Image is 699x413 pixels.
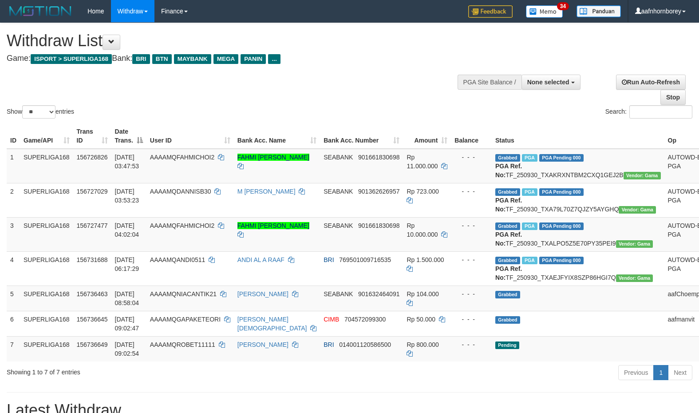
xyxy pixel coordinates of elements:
[7,251,20,286] td: 4
[324,222,353,229] span: SEABANK
[495,257,520,264] span: Grabbed
[495,265,522,281] b: PGA Ref. No:
[495,291,520,298] span: Grabbed
[495,163,522,179] b: PGA Ref. No:
[358,222,399,229] span: Copy 901661830698 to clipboard
[403,123,451,149] th: Amount: activate to sort column ascending
[324,341,334,348] span: BRI
[344,316,386,323] span: Copy 704572099300 to clipboard
[324,290,353,298] span: SEABANK
[522,188,537,196] span: Marked by aafandaneth
[152,54,172,64] span: BTN
[77,316,108,323] span: 156736645
[7,54,457,63] h4: Game: Bank:
[605,105,692,119] label: Search:
[324,256,334,263] span: BRI
[539,188,584,196] span: PGA Pending
[358,188,399,195] span: Copy 901362626957 to clipboard
[539,222,584,230] span: PGA Pending
[115,290,139,306] span: [DATE] 08:58:04
[407,256,444,263] span: Rp 1.500.000
[527,79,569,86] span: None selected
[522,154,537,162] span: Marked by aafandaneth
[237,188,296,195] a: M [PERSON_NAME]
[77,188,108,195] span: 156727029
[619,206,656,214] span: Vendor URL: https://trx31.1velocity.biz
[653,365,668,380] a: 1
[492,217,664,251] td: TF_250930_TXALPO5Z5E70PY35PEI9
[324,316,339,323] span: CIMB
[454,187,488,196] div: - - -
[132,54,150,64] span: BRI
[237,316,307,332] a: [PERSON_NAME][DEMOGRAPHIC_DATA]
[339,256,391,263] span: Copy 769501009716535 to clipboard
[492,149,664,183] td: TF_250930_TXAKRXNTBM2CXQ1GEJ2B
[495,316,520,324] span: Grabbed
[20,183,73,217] td: SUPERLIGA168
[629,105,692,119] input: Search:
[213,54,239,64] span: MEGA
[407,316,435,323] span: Rp 50.000
[324,154,353,161] span: SEABANK
[73,123,111,149] th: Trans ID: activate to sort column ascending
[150,316,221,323] span: AAAAMQGAPAKETEORI
[77,341,108,348] span: 156736649
[115,154,139,170] span: [DATE] 03:47:53
[407,290,438,298] span: Rp 104.000
[451,123,492,149] th: Balance
[407,154,438,170] span: Rp 11.000.000
[268,54,280,64] span: ...
[237,290,288,298] a: [PERSON_NAME]
[111,123,146,149] th: Date Trans.: activate to sort column descending
[7,183,20,217] td: 2
[7,123,20,149] th: ID
[618,365,654,380] a: Previous
[20,286,73,311] td: SUPERLIGA168
[237,154,309,161] a: FAHMI [PERSON_NAME]
[492,183,664,217] td: TF_250930_TXA79L70Z7QJZY5AYGHQ
[77,256,108,263] span: 156731688
[660,90,686,105] a: Stop
[115,256,139,272] span: [DATE] 06:17:29
[454,153,488,162] div: - - -
[495,197,522,213] b: PGA Ref. No:
[616,75,686,90] a: Run Auto-Refresh
[77,290,108,298] span: 156736463
[150,256,205,263] span: AAAAMQANDI0511
[150,290,217,298] span: AAAAMQNIACANTIK21
[115,341,139,357] span: [DATE] 09:02:54
[7,105,74,119] label: Show entries
[115,316,139,332] span: [DATE] 09:02:47
[237,256,284,263] a: ANDI AL A RAAF
[7,149,20,183] td: 1
[454,290,488,298] div: - - -
[146,123,234,149] th: User ID: activate to sort column ascending
[7,311,20,336] td: 6
[77,222,108,229] span: 156727477
[22,105,55,119] select: Showentries
[320,123,403,149] th: Bank Acc. Number: activate to sort column ascending
[407,188,438,195] span: Rp 723.000
[577,5,621,17] img: panduan.png
[234,123,320,149] th: Bank Acc. Name: activate to sort column ascending
[358,154,399,161] span: Copy 901661830698 to clipboard
[20,311,73,336] td: SUPERLIGA168
[20,123,73,149] th: Game/API: activate to sort column ascending
[115,188,139,204] span: [DATE] 03:53:23
[150,154,214,161] span: AAAAMQFAHMICHOI2
[495,222,520,230] span: Grabbed
[237,222,309,229] a: FAHMI [PERSON_NAME]
[150,222,214,229] span: AAAAMQFAHMICHOI2
[454,340,488,349] div: - - -
[31,54,112,64] span: ISPORT > SUPERLIGA168
[241,54,266,64] span: PANIN
[668,365,692,380] a: Next
[521,75,581,90] button: None selected
[7,286,20,311] td: 5
[495,342,519,349] span: Pending
[616,274,653,282] span: Vendor URL: https://trx31.1velocity.biz
[7,217,20,251] td: 3
[616,240,653,248] span: Vendor URL: https://trx31.1velocity.biz
[7,336,20,361] td: 7
[20,217,73,251] td: SUPERLIGA168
